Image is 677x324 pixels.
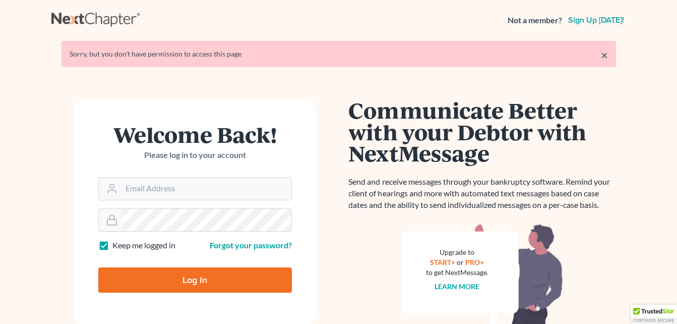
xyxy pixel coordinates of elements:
a: Forgot your password? [210,240,292,250]
a: Sign up [DATE]! [566,16,626,24]
div: TrustedSite Certified [631,305,677,324]
p: Please log in to your account [98,149,292,161]
span: or [457,258,464,266]
h1: Communicate Better with your Debtor with NextMessage [349,99,616,164]
a: START+ [430,258,455,266]
div: Sorry, but you don't have permission to access this page [70,49,608,59]
div: to get NextMessage. [426,267,488,278]
a: Learn more [435,282,479,291]
h1: Welcome Back! [98,124,292,145]
a: PRO+ [465,258,484,266]
a: × [601,49,608,61]
label: Keep me logged in [112,240,175,251]
p: Send and receive messages through your bankruptcy software. Remind your client of hearings and mo... [349,176,616,211]
strong: Not a member? [508,15,562,26]
div: Upgrade to [426,247,488,257]
input: Email Address [121,178,291,200]
input: Log In [98,267,292,293]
